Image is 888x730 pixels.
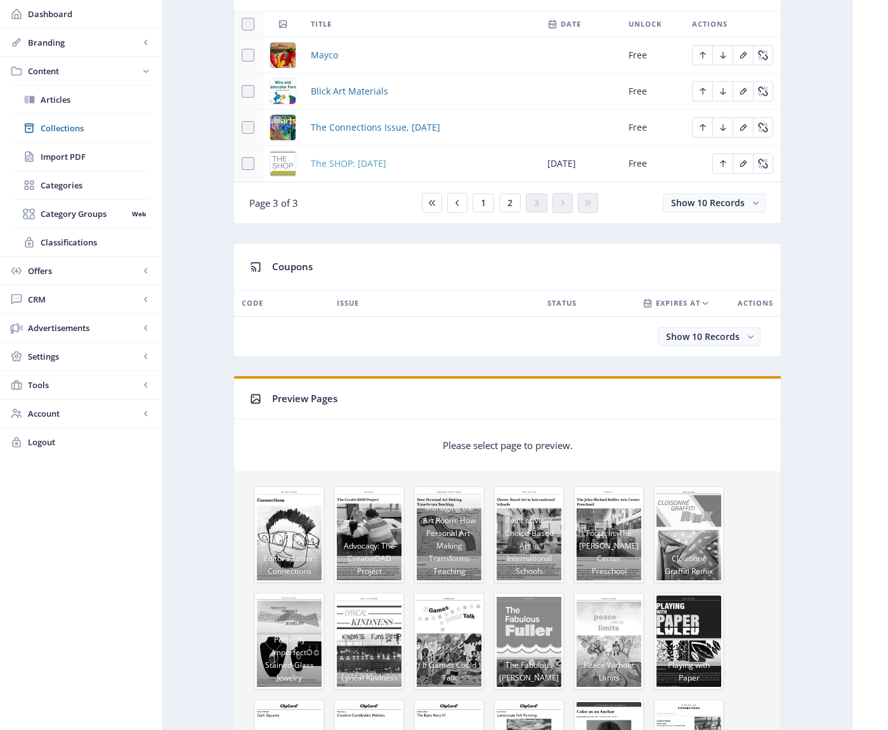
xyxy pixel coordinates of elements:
span: Branding [28,36,140,49]
td: Free [621,146,684,182]
img: 8b5b8322-d56d-48df-8bd6-779eb972335d.png [270,79,296,104]
span: 3 [534,198,539,208]
button: 2 [499,193,521,212]
span: Coupons [272,260,313,273]
span: Editor's Letter: Connections [257,542,322,580]
span: Point of View: Choice-Based Art in International Schools [497,504,561,580]
a: Categories [13,171,150,199]
span: EXPIRES AT [656,296,700,311]
span: Category Groups [41,207,127,220]
span: Unlock [629,16,662,32]
p: Please select page to preview. [443,439,573,452]
span: CODE [242,296,263,311]
span: Dashboard [28,8,152,20]
span: Cloisonné Graffiti Remix [656,542,721,580]
span: Lyrical Kindness [337,662,402,687]
a: Collections [13,114,150,142]
span: Perfectly Imperfect Stained-Glass Jewelry [257,623,322,687]
a: Edit page [712,157,733,169]
span: Actions [692,16,728,32]
span: CRM [28,293,140,306]
span: Page 3 of 3 [249,197,298,209]
a: Category GroupsWeb [13,200,150,228]
span: Offers [28,264,140,277]
a: Edit page [733,157,753,169]
td: Free [621,37,684,74]
span: Account [28,407,140,420]
a: Mayco [311,48,338,63]
span: Focus In: The [PERSON_NAME] Center Preschool [577,517,641,580]
span: Collections [41,122,150,134]
span: Date [561,16,581,32]
a: Edit page [753,121,773,133]
span: STATUS [547,296,577,311]
span: ISSUE [337,296,359,311]
a: Articles [13,86,150,114]
span: Managing the Art Room: How Personal Art-Making Transforms Teaching [417,492,481,580]
a: Import PDF [13,143,150,171]
span: Show 10 Records [671,197,745,209]
a: Edit page [733,121,753,133]
a: Edit page [692,121,712,133]
a: Edit page [733,84,753,96]
app-collection-view: Coupons [233,243,781,357]
span: If Games Could Talk [417,649,481,687]
span: Show 10 Records [666,330,740,342]
span: Import PDF [41,150,150,163]
div: Preview Pages [272,389,766,408]
a: Classifications [13,228,150,256]
a: The Connections Issue, [DATE] [311,120,440,135]
button: Show 10 Records [663,193,766,212]
a: Edit page [712,84,733,96]
a: Blick Art Materials [311,84,388,99]
span: Articles [41,93,150,106]
span: 2 [507,198,513,208]
nb-badge: Web [127,207,150,220]
span: Playing with Paper [656,649,721,687]
span: Classifications [41,236,150,249]
a: Edit page [692,84,712,96]
button: Show 10 Records [658,327,761,346]
a: The SHOP: [DATE] [311,156,386,171]
span: Advertisements [28,322,140,334]
a: Edit page [692,48,712,60]
span: 1 [481,198,486,208]
span: Tools [28,379,140,391]
img: 6bfc322c-ab2f-452e-a8e3-44dbc3826b95.png [270,115,296,140]
span: Categories [41,179,150,192]
span: Advocacy: The CreativiDAD Project [337,530,402,580]
td: [DATE] [540,146,621,182]
a: Edit page [753,48,773,60]
span: Title [311,16,332,32]
span: Actions [738,296,773,311]
span: Peace Without Limits [577,649,641,687]
a: Edit page [753,84,773,96]
span: Settings [28,350,140,363]
img: 03124fb1-e120-4cdc-ad97-9110328ab22f.png [270,42,296,68]
span: Content [28,65,140,77]
a: Edit page [753,157,773,169]
img: 27dd23db-8bd5-4149-ad18-dfdd23727ba8.png [270,151,296,176]
a: Edit page [712,48,733,60]
span: The Fabulous [PERSON_NAME] [497,649,561,687]
button: 1 [473,193,494,212]
a: Edit page [712,121,733,133]
td: Free [621,110,684,146]
a: Edit page [733,48,753,60]
span: Logout [28,436,152,448]
td: Free [621,74,684,110]
button: 3 [526,193,547,212]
